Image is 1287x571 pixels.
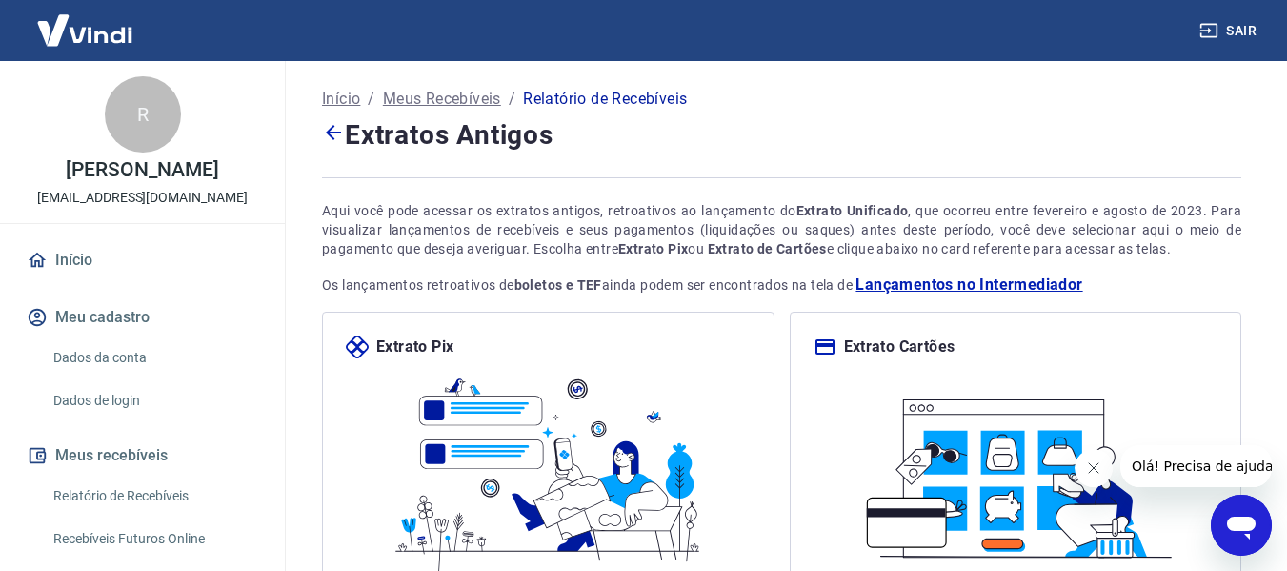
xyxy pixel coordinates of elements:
[523,88,687,111] p: Relatório de Recebíveis
[1211,495,1272,556] iframe: Botão para abrir a janela de mensagens
[23,1,147,59] img: Vindi
[11,13,160,29] span: Olá! Precisa de ajuda?
[855,274,1082,296] a: Lançamentos no Intermediador
[844,336,955,358] p: Extrato Cartões
[376,336,453,358] p: Extrato Pix
[37,188,248,208] p: [EMAIL_ADDRESS][DOMAIN_NAME]
[796,203,909,218] strong: Extrato Unificado
[46,338,262,377] a: Dados da conta
[514,277,602,293] strong: boletos e TEF
[23,239,262,281] a: Início
[322,201,1241,258] div: Aqui você pode acessar os extratos antigos, retroativos ao lançamento do , que ocorreu entre feve...
[854,381,1177,564] img: ilustracard.1447bf24807628a904eb562bb34ea6f9.svg
[322,114,1241,154] h4: Extratos Antigos
[322,274,1241,296] p: Os lançamentos retroativos de ainda podem ser encontrados na tela de
[1196,13,1264,49] button: Sair
[383,88,501,111] a: Meus Recebíveis
[1075,449,1113,487] iframe: Fechar mensagem
[708,241,827,256] strong: Extrato de Cartões
[46,477,262,516] a: Relatório de Recebíveis
[46,520,262,559] a: Recebíveis Futuros Online
[322,88,360,111] a: Início
[509,88,515,111] p: /
[618,241,688,256] strong: Extrato Pix
[368,88,374,111] p: /
[66,160,218,180] p: [PERSON_NAME]
[46,381,262,420] a: Dados de login
[105,76,181,153] div: R
[1120,445,1272,487] iframe: Mensagem da empresa
[23,296,262,338] button: Meu cadastro
[23,435,262,477] button: Meus recebíveis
